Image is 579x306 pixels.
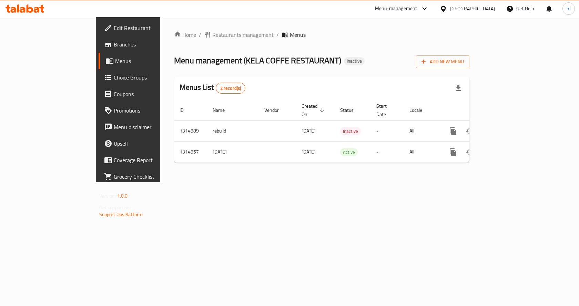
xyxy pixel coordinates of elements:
[276,31,279,39] li: /
[207,120,259,141] td: rebuild
[344,58,365,64] span: Inactive
[340,148,358,156] span: Active
[416,55,469,68] button: Add New Menu
[340,106,363,114] span: Status
[340,127,361,135] span: Inactive
[421,57,464,66] span: Add New Menu
[264,106,288,114] span: Vendor
[199,31,201,39] li: /
[114,90,187,98] span: Coupons
[99,53,193,69] a: Menus
[99,203,131,212] span: Get support on:
[404,120,439,141] td: All
[114,24,187,32] span: Edit Restaurant
[450,80,467,96] div: Export file
[117,191,128,200] span: 1.0.0
[99,210,143,219] a: Support.OpsPlatform
[375,4,417,13] div: Menu-management
[99,168,193,185] a: Grocery Checklist
[114,139,187,148] span: Upsell
[213,106,234,114] span: Name
[344,57,365,65] div: Inactive
[445,123,461,139] button: more
[212,31,274,39] span: Restaurants management
[114,156,187,164] span: Coverage Report
[114,73,187,82] span: Choice Groups
[439,100,517,121] th: Actions
[99,119,193,135] a: Menu disclaimer
[174,31,469,39] nav: breadcrumb
[115,57,187,65] span: Menus
[290,31,306,39] span: Menus
[216,83,246,94] div: Total records count
[99,191,116,200] span: Version:
[376,102,396,118] span: Start Date
[99,36,193,53] a: Branches
[99,102,193,119] a: Promotions
[567,5,571,12] span: m
[302,147,316,156] span: [DATE]
[99,20,193,36] a: Edit Restaurant
[461,144,478,160] button: Change Status
[461,123,478,139] button: Change Status
[216,85,245,92] span: 2 record(s)
[204,31,274,39] a: Restaurants management
[114,123,187,131] span: Menu disclaimer
[340,127,361,135] div: Inactive
[99,69,193,86] a: Choice Groups
[371,141,404,162] td: -
[114,40,187,49] span: Branches
[404,141,439,162] td: All
[302,102,326,118] span: Created On
[99,86,193,102] a: Coupons
[450,5,495,12] div: [GEOGRAPHIC_DATA]
[114,172,187,181] span: Grocery Checklist
[409,106,431,114] span: Locale
[114,106,187,115] span: Promotions
[371,120,404,141] td: -
[207,141,259,162] td: [DATE]
[99,152,193,168] a: Coverage Report
[180,106,193,114] span: ID
[180,82,245,94] h2: Menus List
[174,100,517,163] table: enhanced table
[99,135,193,152] a: Upsell
[174,53,341,68] span: Menu management ( KELA COFFE RESTAURANT )
[302,126,316,135] span: [DATE]
[445,144,461,160] button: more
